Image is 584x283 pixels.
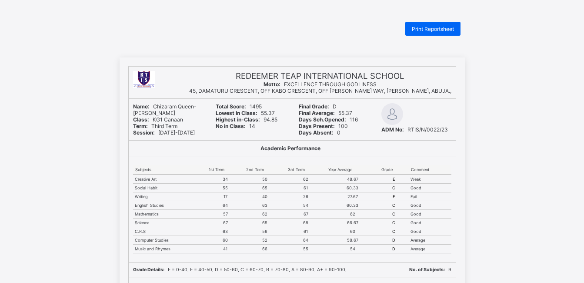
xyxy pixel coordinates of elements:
[244,236,286,245] td: 52
[379,184,409,192] td: C
[260,145,320,152] b: Academic Performance
[379,245,409,253] td: D
[244,165,286,175] th: 2nd Term
[286,184,326,192] td: 61
[133,123,177,129] span: Third Term
[299,129,340,136] span: 0
[244,219,286,227] td: 65
[286,165,326,175] th: 3rd Term
[244,201,286,210] td: 63
[133,116,183,123] span: KG1 Canaan
[207,201,244,210] td: 64
[299,110,352,116] span: 55.37
[264,81,377,88] span: EXCELLENCE THROUGH GODLINESS
[244,184,286,192] td: 65
[409,236,451,245] td: Average
[299,110,335,116] b: Final Average:
[379,175,409,184] td: E
[299,103,337,110] span: D
[133,245,207,253] td: Music and Rhymes
[207,219,244,227] td: 67
[207,184,244,192] td: 55
[409,219,451,227] td: Good
[133,219,207,227] td: Science
[286,245,326,253] td: 55
[326,192,379,201] td: 27.67
[244,245,286,253] td: 66
[216,110,257,116] b: Lowest In Class:
[133,227,207,236] td: C.R.S
[409,267,451,273] span: 9
[236,71,404,81] span: REDEEMER TEAP INTERNATIONAL SCHOOL
[244,227,286,236] td: 56
[207,165,244,175] th: 1st Term
[133,129,155,136] b: Session:
[133,116,149,123] b: Class:
[409,192,451,201] td: Fail
[326,165,379,175] th: Year Average
[133,165,207,175] th: Subjects
[207,227,244,236] td: 63
[286,236,326,245] td: 64
[379,210,409,219] td: C
[244,192,286,201] td: 40
[379,201,409,210] td: C
[326,175,379,184] td: 48.67
[409,175,451,184] td: Weak
[326,210,379,219] td: 62
[326,184,379,192] td: 60.33
[412,26,454,32] span: Print Reportsheet
[326,236,379,245] td: 58.67
[409,245,451,253] td: Average
[207,245,244,253] td: 41
[216,123,246,129] b: No in Class:
[133,267,164,273] b: Grade Details:
[133,103,150,110] b: Name:
[381,126,404,133] b: ADM No:
[299,123,335,129] b: Days Present:
[133,201,207,210] td: English Studies
[409,165,451,175] th: Comment
[207,192,244,201] td: 17
[216,103,246,110] b: Total Score:
[286,192,326,201] td: 26
[286,227,326,236] td: 61
[286,219,326,227] td: 68
[207,210,244,219] td: 57
[207,236,244,245] td: 60
[409,184,451,192] td: Good
[286,175,326,184] td: 62
[216,110,275,116] span: 55.37
[264,81,280,88] b: Motto:
[379,236,409,245] td: D
[326,219,379,227] td: 66.67
[216,116,260,123] b: Highest in-Class:
[133,175,207,184] td: Creative Art
[133,103,197,116] span: Chizaram Queen-[PERSON_NAME]
[286,210,326,219] td: 67
[379,165,409,175] th: Grade
[299,116,346,123] b: Days Sch.Opened:
[409,227,451,236] td: Good
[133,184,207,192] td: Social Habit
[381,126,448,133] span: RTIS/N/0022/23
[379,219,409,227] td: C
[216,116,277,123] span: 94.85
[244,175,286,184] td: 50
[216,103,262,110] span: 1495
[244,210,286,219] td: 62
[379,227,409,236] td: C
[207,175,244,184] td: 34
[379,192,409,201] td: F
[133,236,207,245] td: Computer Studies
[326,201,379,210] td: 60.33
[299,103,329,110] b: Final Grade:
[133,129,195,136] span: [DATE]-[DATE]
[286,201,326,210] td: 54
[326,227,379,236] td: 60
[133,192,207,201] td: Writing
[216,123,255,129] span: 14
[326,245,379,253] td: 54
[133,123,148,129] b: Term:
[189,88,451,94] span: 45, DAMATURU CRESCENT, OFF KABO CRESCENT, OFF [PERSON_NAME] WAY, [PERSON_NAME], ABUJA.,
